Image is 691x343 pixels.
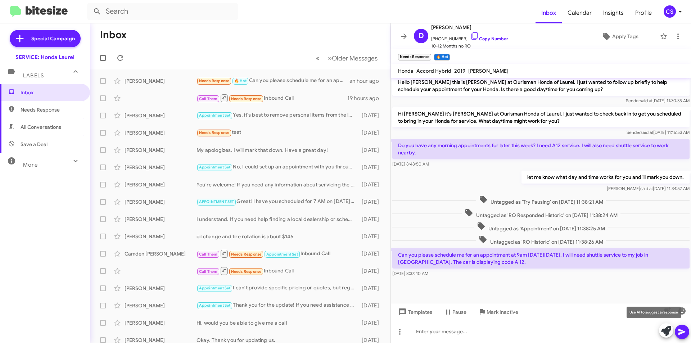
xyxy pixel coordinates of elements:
[100,29,127,41] h1: Inbox
[21,123,61,131] span: All Conversations
[197,233,358,240] div: oil change and tire rotation is about $146
[358,267,385,275] div: [DATE]
[358,198,385,206] div: [DATE]
[231,252,262,257] span: Needs Response
[349,77,385,85] div: an hour ago
[23,162,38,168] span: More
[358,146,385,154] div: [DATE]
[358,164,385,171] div: [DATE]
[125,146,197,154] div: [PERSON_NAME]
[487,306,518,319] span: Mark Inactive
[125,129,197,136] div: [PERSON_NAME]
[664,5,676,18] div: CS
[358,285,385,292] div: [DATE]
[125,285,197,292] div: [PERSON_NAME]
[607,186,690,191] span: [PERSON_NAME] [DATE] 11:34:57 AM
[197,111,358,119] div: Yes, it's best to remove personal items from the interior before detailing. This ensures a thorou...
[125,181,197,188] div: [PERSON_NAME]
[626,98,690,103] span: Sender [DATE] 11:30:35 AM
[416,68,451,74] span: Accord Hybrid
[358,250,385,257] div: [DATE]
[392,139,690,159] p: Do you have any morning appointments for later this week? I need A12 service. I will also need sh...
[266,252,298,257] span: Appointment Set
[392,107,690,127] p: Hi [PERSON_NAME] it's [PERSON_NAME] at Ourisman Honda of Laurel. I just wanted to check back in t...
[597,3,629,23] a: Insights
[199,303,231,308] span: Appointment Set
[521,171,690,184] p: let me know what day and time works for you and ill mark you down.
[312,51,382,66] nav: Page navigation example
[434,54,450,60] small: 🔥 Hot
[468,68,509,74] span: [PERSON_NAME]
[23,72,44,79] span: Labels
[472,306,524,319] button: Mark Inactive
[197,301,358,310] div: Thank you for the update! If you need assistance in the future, feel free to reach out. Have a gr...
[197,319,358,326] div: Hi, would you be able to give me a call
[391,306,438,319] button: Templates
[328,54,332,63] span: »
[640,186,653,191] span: said at
[398,54,431,60] small: Needs Response
[476,235,606,245] span: Untagged as 'RO Historic' on [DATE] 11:38:26 AM
[332,54,378,62] span: Older Messages
[197,181,358,188] div: You're welcome! If you need any information about servicing the Volkswagen, feel free to reach ou...
[476,195,606,206] span: Untagged as 'Try Pausing' on [DATE] 11:38:21 AM
[629,3,658,23] a: Profile
[627,307,681,318] div: Use AI to suggest a response
[470,36,508,41] a: Copy Number
[358,233,385,240] div: [DATE]
[231,269,262,274] span: Needs Response
[392,248,690,268] p: Can you please schedule me for an appointment at 9am [DATE][DATE]. I will need shuttle service to...
[197,128,358,137] div: test
[358,302,385,309] div: [DATE]
[474,222,608,232] span: Untagged as 'Appointment' on [DATE] 11:38:25 AM
[199,252,218,257] span: Call Them
[536,3,562,23] a: Inbox
[627,130,690,135] span: Sender [DATE] 11:16:53 AM
[562,3,597,23] a: Calendar
[347,95,385,102] div: 19 hours ago
[197,216,358,223] div: I understand. If you need help finding a local dealership or scheduling service elsewhere, let me...
[31,35,75,42] span: Special Campaign
[583,30,656,43] button: Apply Tags
[197,77,349,85] div: Can you please schedule me for an appointment at 9am [DATE][DATE]. I will need shuttle service to...
[640,98,652,103] span: said at
[358,181,385,188] div: [DATE]
[431,32,508,42] span: [PHONE_NUMBER]
[438,306,472,319] button: Pause
[197,146,358,154] div: My apologizes. I will mark that down. Have a great day!
[358,216,385,223] div: [DATE]
[199,165,231,170] span: Appointment Set
[454,68,465,74] span: 2019
[641,130,653,135] span: said at
[197,94,347,103] div: Inbound Call
[419,30,424,42] span: D
[358,319,385,326] div: [DATE]
[392,271,428,276] span: [DATE] 8:37:40 AM
[358,112,385,119] div: [DATE]
[311,51,324,66] button: Previous
[324,51,382,66] button: Next
[392,76,690,96] p: Hello [PERSON_NAME] this is [PERSON_NAME] at Ourisman Honda of Laurel. I just wanted to follow up...
[397,306,432,319] span: Templates
[10,30,81,47] a: Special Campaign
[199,269,218,274] span: Call Them
[125,302,197,309] div: [PERSON_NAME]
[15,54,74,61] div: SERVICE: Honda Laurel
[125,77,197,85] div: [PERSON_NAME]
[452,306,466,319] span: Pause
[21,89,82,96] span: Inbox
[234,78,247,83] span: 🔥 Hot
[197,198,358,206] div: Great! I have you scheduled for 7 AM on [DATE]. If you need to make any changes, just let me know!
[431,23,508,32] span: [PERSON_NAME]
[612,30,638,43] span: Apply Tags
[462,208,620,219] span: Untagged as 'RO Responded Historic' on [DATE] 11:38:24 AM
[21,106,82,113] span: Needs Response
[199,96,218,101] span: Call Them
[125,164,197,171] div: [PERSON_NAME]
[197,249,358,258] div: Inbound Call
[658,5,683,18] button: CS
